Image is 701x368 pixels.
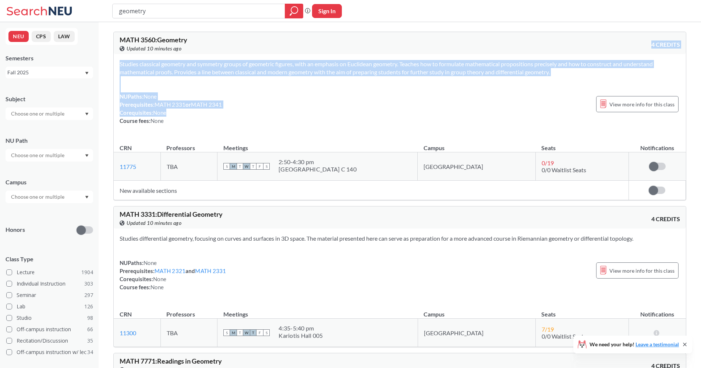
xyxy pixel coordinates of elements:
[155,268,185,274] a: MATH 2321
[542,333,586,340] span: 0/0 Waitlist Seats
[153,109,166,116] span: None
[6,226,25,234] p: Honors
[243,163,250,170] span: W
[160,152,217,181] td: TBA
[418,137,535,152] th: Campus
[6,313,93,323] label: Studio
[6,302,93,311] label: Lab
[542,166,586,173] span: 0/0 Waitlist Seats
[6,137,93,145] div: NU Path
[120,259,226,291] div: NUPaths: Prerequisites: and Corequisites: Course fees:
[418,152,535,181] td: [GEOGRAPHIC_DATA]
[153,276,166,282] span: None
[7,68,84,77] div: Fall 2025
[651,215,680,223] span: 4 CREDITS
[87,314,93,322] span: 98
[54,31,75,42] button: LAW
[85,113,89,116] svg: Dropdown arrow
[32,31,51,42] button: CPS
[279,158,357,166] div: 2:50 - 4:30 pm
[609,100,675,109] span: View more info for this class
[81,268,93,276] span: 1904
[230,163,237,170] span: M
[6,268,93,277] label: Lecture
[120,163,136,170] a: 11775
[6,191,93,203] div: Dropdown arrow
[85,72,89,75] svg: Dropdown arrow
[6,336,93,346] label: Recitation/Discussion
[144,93,157,100] span: None
[250,329,256,336] span: T
[120,92,222,125] div: NUPaths: Prerequisites: or Corequisites: Course fees:
[290,6,298,16] svg: magnifying glass
[237,163,243,170] span: T
[230,329,237,336] span: M
[6,290,93,300] label: Seminar
[120,144,132,152] div: CRN
[535,303,629,319] th: Seats
[127,219,181,227] span: Updated 10 minutes ago
[279,166,357,173] div: [GEOGRAPHIC_DATA] C 140
[120,60,680,76] section: Studies classical geometry and symmetry groups of geometric figures, with an emphasis on Euclidea...
[418,319,535,347] td: [GEOGRAPHIC_DATA]
[6,107,93,120] div: Dropdown arrow
[160,137,217,152] th: Professors
[114,181,629,200] td: New available sections
[85,196,89,199] svg: Dropdown arrow
[120,329,136,336] a: 11300
[151,284,164,290] span: None
[6,325,93,334] label: Off-campus instruction
[279,325,323,332] div: 4:35 - 5:40 pm
[217,303,418,319] th: Meetings
[279,332,323,339] div: Kariotis Hall 005
[144,259,157,266] span: None
[85,154,89,157] svg: Dropdown arrow
[223,163,230,170] span: S
[651,40,680,49] span: 4 CREDITS
[6,54,93,62] div: Semesters
[118,5,280,17] input: Class, professor, course number, "phrase"
[127,45,181,53] span: Updated 10 minutes ago
[263,329,270,336] span: S
[237,329,243,336] span: T
[256,329,263,336] span: F
[629,303,686,319] th: Notifications
[191,101,222,108] a: MATH 2341
[590,342,679,347] span: We need your help!
[609,266,675,275] span: View more info for this class
[84,280,93,288] span: 303
[155,101,185,108] a: MATH 2331
[195,268,226,274] a: MATH 2331
[120,36,187,44] span: MATH 3560 : Geometry
[120,310,132,318] div: CRN
[6,347,93,357] label: Off-campus instruction w/ lec
[542,326,554,333] span: 7 / 19
[6,95,93,103] div: Subject
[84,291,93,299] span: 297
[84,302,93,311] span: 126
[87,348,93,356] span: 34
[217,137,418,152] th: Meetings
[120,234,680,243] section: Studies differential geometry, focusing on curves and surfaces in 3D space. The material presente...
[87,337,93,345] span: 35
[6,255,93,263] span: Class Type
[6,178,93,186] div: Campus
[256,163,263,170] span: F
[6,67,93,78] div: Fall 2025Dropdown arrow
[250,163,256,170] span: T
[7,192,69,201] input: Choose one or multiple
[243,329,250,336] span: W
[418,303,535,319] th: Campus
[87,325,93,333] span: 66
[8,31,29,42] button: NEU
[629,137,686,152] th: Notifications
[285,4,303,18] div: magnifying glass
[160,303,217,319] th: Professors
[6,149,93,162] div: Dropdown arrow
[120,357,222,365] span: MATH 7771 : Readings in Geometry
[263,163,270,170] span: S
[535,137,629,152] th: Seats
[7,151,69,160] input: Choose one or multiple
[151,117,164,124] span: None
[7,109,69,118] input: Choose one or multiple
